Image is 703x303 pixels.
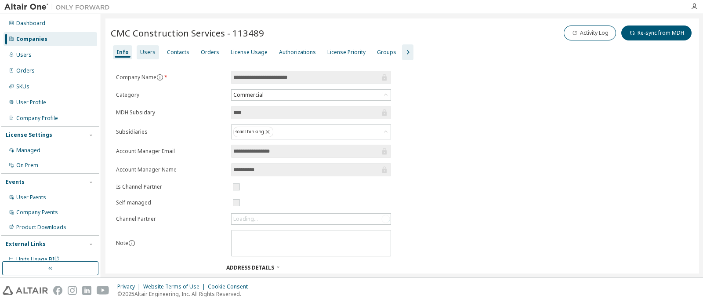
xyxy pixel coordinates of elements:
div: Company Events [16,209,58,216]
div: Cookie Consent [208,283,253,290]
div: Users [16,51,32,58]
div: Commercial [232,90,391,100]
label: Self-managed [116,199,226,206]
label: Account Manager Email [116,148,226,155]
img: youtube.svg [97,286,109,295]
button: information [128,240,135,247]
div: License Priority [327,49,366,56]
span: CMC Construction Services - 113489 [111,27,264,39]
div: Authorizations [279,49,316,56]
div: SKUs [16,83,29,90]
div: Orders [16,67,35,74]
div: Companies [16,36,47,43]
div: Product Downloads [16,224,66,231]
div: Users [140,49,156,56]
div: Info [116,49,129,56]
div: Privacy [117,283,143,290]
label: Category [116,91,226,99]
label: Company Name [116,74,226,81]
div: Managed [16,147,40,154]
label: Channel Partner [116,215,226,223]
label: Is Channel Partner [116,183,226,190]
div: Website Terms of Use [143,283,208,290]
img: linkedin.svg [82,286,91,295]
label: Account Manager Name [116,166,226,173]
div: User Events [16,194,46,201]
div: Orders [201,49,219,56]
div: Commercial [232,90,265,100]
div: License Usage [231,49,268,56]
p: © 2025 Altair Engineering, Inc. All Rights Reserved. [117,290,253,298]
div: On Prem [16,162,38,169]
span: Units Usage BI [16,256,59,263]
div: Events [6,179,25,186]
div: License Settings [6,131,52,139]
label: MDH Subsidary [116,109,226,116]
div: Dashboard [16,20,45,27]
img: instagram.svg [68,286,77,295]
div: solidThinking [233,127,273,137]
label: Subsidiaries [116,128,226,135]
button: Re-sync from MDH [621,26,692,40]
img: altair_logo.svg [3,286,48,295]
div: Company Profile [16,115,58,122]
label: Note [116,239,128,247]
div: User Profile [16,99,46,106]
div: Loading... [233,215,258,223]
button: Activity Log [564,26,616,40]
img: facebook.svg [53,286,62,295]
button: information [156,74,163,81]
div: Groups [377,49,396,56]
div: Contacts [167,49,189,56]
img: Altair One [4,3,114,11]
div: External Links [6,241,46,248]
div: Loading... [232,214,391,224]
div: solidThinking [232,125,391,139]
span: Address Details [226,264,274,271]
